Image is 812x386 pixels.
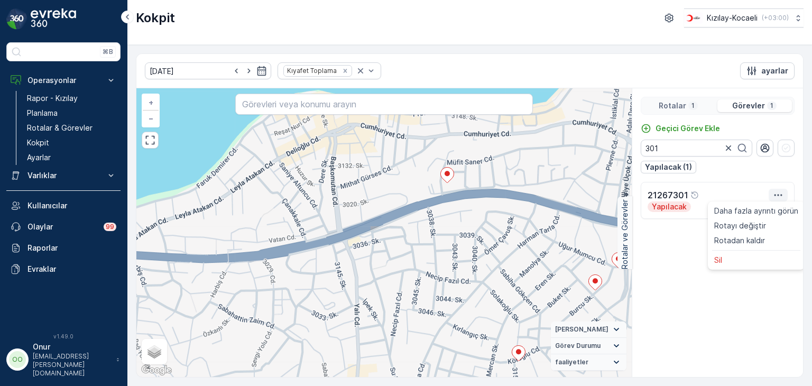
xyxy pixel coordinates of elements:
p: Onur [33,342,111,352]
p: Rotalar ve Görevler [620,199,630,269]
img: logo_dark-DEwI_e13.png [31,8,76,30]
input: dd/mm/yyyy [145,62,271,79]
p: Kullanıcılar [27,200,116,211]
ul: Menu [708,201,805,270]
p: Görevler [732,100,765,111]
button: OOOnur[EMAIL_ADDRESS][PERSON_NAME][DOMAIN_NAME] [6,342,121,378]
div: OO [9,351,26,368]
span: [PERSON_NAME] [555,325,608,334]
p: ayarlar [761,66,788,76]
a: Rapor - Kızılay [23,91,121,106]
button: Yapılacak (1) [641,161,696,173]
a: Daha fazla ayrıntı görün [710,204,802,218]
p: Olaylar [27,222,97,232]
p: 21267301 [648,189,688,201]
p: Yapılacak [651,201,688,212]
a: Kullanıcılar [6,195,121,216]
span: v 1.49.0 [6,333,121,339]
p: Kızılay-Kocaeli [707,13,758,23]
span: Sil [714,255,722,265]
a: Planlama [23,106,121,121]
input: Görevleri veya konumu arayın [235,94,532,115]
p: ( +03:00 ) [762,14,789,22]
p: Rapor - Kızılay [27,93,78,104]
span: Görev Durumu [555,342,601,350]
p: Evraklar [27,264,116,274]
p: Planlama [27,108,58,118]
p: Yapılacak (1) [645,162,692,172]
p: Rotalar & Görevler [27,123,93,133]
img: k%C4%B1z%C4%B1lay_0jL9uU1.png [684,12,703,24]
summary: faaliyetler [551,354,626,371]
a: Olaylar99 [6,216,121,237]
span: faaliyetler [555,358,588,366]
a: Geçici Görev Ekle [641,123,720,134]
p: Varlıklar [27,170,99,181]
div: Yardım Araç İkonu [690,191,699,199]
summary: [PERSON_NAME] [551,321,626,338]
a: Raporlar [6,237,121,259]
a: Evraklar [6,259,121,280]
a: Layers [143,340,166,363]
p: Raporlar [27,243,116,253]
span: Rotayı değiştir [714,220,766,231]
p: Ayarlar [27,152,51,163]
p: Operasyonlar [27,75,99,86]
p: [EMAIL_ADDRESS][PERSON_NAME][DOMAIN_NAME] [33,352,111,378]
p: 1 [769,102,774,110]
span: Rotadan kaldır [714,235,765,246]
a: Uzaklaştır [143,111,159,126]
p: Rotalar [659,100,686,111]
a: Ayarlar [23,150,121,165]
button: Varlıklar [6,165,121,186]
a: Kokpit [23,135,121,150]
a: Yakınlaştır [143,95,159,111]
input: Görevleri Ara [641,140,752,157]
p: Geçici Görev Ekle [656,123,720,134]
a: Rotalar & Görevler [23,121,121,135]
img: logo [6,8,27,30]
p: ⌘B [103,48,113,56]
p: Kokpit [27,137,49,148]
span: + [149,98,153,107]
img: Google [139,363,174,377]
a: Bu bölgeyi Google Haritalar'da açın (yeni pencerede açılır) [139,363,174,377]
p: 1 [690,102,696,110]
summary: Görev Durumu [551,338,626,354]
div: Remove Kıyafet Toplama [339,67,351,75]
button: Kızılay-Kocaeli(+03:00) [684,8,804,27]
p: Kokpit [136,10,175,26]
span: − [149,114,154,123]
div: Kıyafet Toplama [284,66,338,76]
span: Daha fazla ayrıntı görün [714,206,798,216]
p: 99 [106,223,114,231]
button: ayarlar [740,62,795,79]
button: Operasyonlar [6,70,121,91]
